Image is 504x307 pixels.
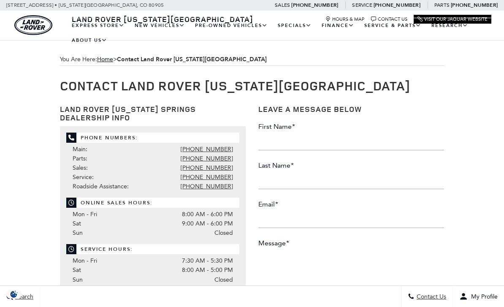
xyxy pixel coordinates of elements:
[73,257,97,264] span: Mon - Fri
[60,105,246,122] h3: Land Rover [US_STATE] Springs Dealership Info
[182,210,233,219] span: 8:00 AM - 6:00 PM
[97,56,113,63] a: Home
[66,244,239,254] span: Service Hours:
[258,200,278,209] label: Email
[214,275,233,285] span: Closed
[60,53,444,66] span: You Are Here:
[325,16,365,22] a: Hours & Map
[181,174,233,181] a: [PHONE_NUMBER]
[434,2,450,8] span: Parts
[73,146,87,153] span: Main:
[97,56,267,63] span: >
[14,15,52,35] img: Land Rover
[352,2,372,8] span: Service
[72,14,253,24] span: Land Rover [US_STATE][GEOGRAPHIC_DATA]
[359,18,426,33] a: Service & Parts
[73,276,83,283] span: Sun
[181,146,233,153] a: [PHONE_NUMBER]
[415,293,446,300] span: Contact Us
[182,219,233,228] span: 9:00 AM - 6:00 PM
[214,228,233,238] span: Closed
[426,18,473,33] a: Research
[66,133,239,143] span: Phone Numbers:
[258,161,294,170] label: Last Name
[182,256,233,266] span: 7:30 AM - 5:30 PM
[374,2,420,8] a: [PHONE_NUMBER]
[182,266,233,275] span: 8:00 AM - 5:00 PM
[451,2,498,8] a: [PHONE_NUMBER]
[273,18,317,33] a: Specials
[73,183,129,190] span: Roadside Assistance:
[181,155,233,162] a: [PHONE_NUMBER]
[14,15,52,35] a: land-rover
[73,220,81,227] span: Sat
[258,105,444,114] h3: Leave a Message Below
[130,18,190,33] a: New Vehicles
[73,174,94,181] span: Service:
[468,293,498,300] span: My Profile
[275,2,290,8] span: Sales
[317,18,359,33] a: Finance
[371,16,407,22] a: Contact Us
[181,183,233,190] a: [PHONE_NUMBER]
[73,164,88,171] span: Sales:
[73,266,81,274] span: Sat
[67,14,258,24] a: Land Rover [US_STATE][GEOGRAPHIC_DATA]
[60,79,444,92] h1: Contact Land Rover [US_STATE][GEOGRAPHIC_DATA]
[258,122,295,131] label: First Name
[4,290,24,299] img: Opt-Out Icon
[117,55,267,63] strong: Contact Land Rover [US_STATE][GEOGRAPHIC_DATA]
[6,2,164,8] a: [STREET_ADDRESS] • [US_STATE][GEOGRAPHIC_DATA], CO 80905
[73,229,83,236] span: Sun
[60,53,444,66] div: Breadcrumbs
[73,211,97,218] span: Mon - Fri
[67,18,130,33] a: EXPRESS STORE
[258,239,289,248] label: Message
[73,155,87,162] span: Parts:
[4,290,24,299] section: Click to Open Cookie Consent Modal
[190,18,273,33] a: Pre-Owned Vehicles
[417,16,488,22] a: Visit Our Jaguar Website
[67,18,491,48] nav: Main Navigation
[66,198,239,208] span: Online Sales Hours:
[291,2,338,8] a: [PHONE_NUMBER]
[67,33,112,48] a: About Us
[453,286,504,307] button: Open user profile menu
[181,164,233,171] a: [PHONE_NUMBER]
